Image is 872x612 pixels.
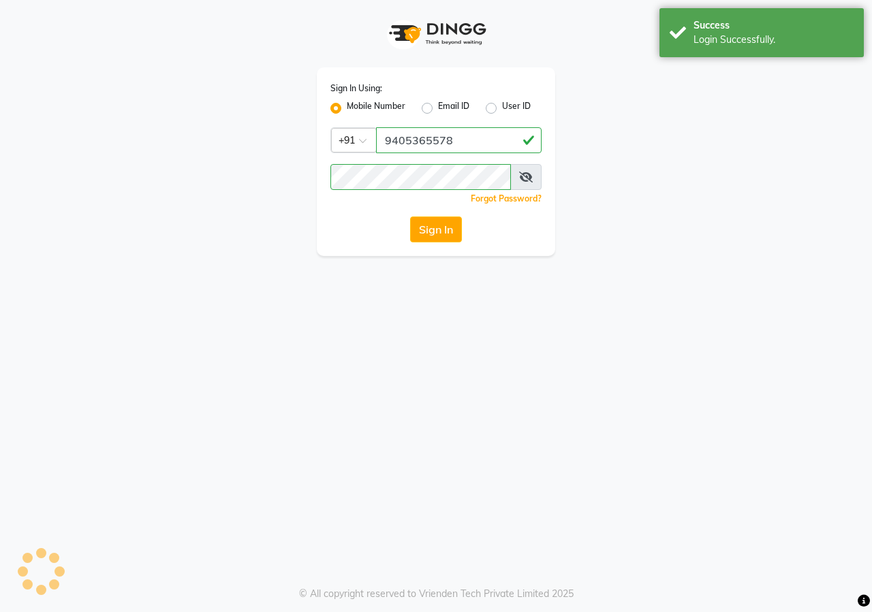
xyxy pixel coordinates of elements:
label: User ID [502,100,531,116]
label: Sign In Using: [330,82,382,95]
div: Login Successfully. [694,33,854,47]
div: Success [694,18,854,33]
button: Sign In [410,216,462,242]
img: logo1.svg [381,14,490,54]
label: Mobile Number [347,100,405,116]
a: Forgot Password? [471,193,542,204]
label: Email ID [438,100,469,116]
input: Username [376,127,542,153]
input: Username [330,164,511,190]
